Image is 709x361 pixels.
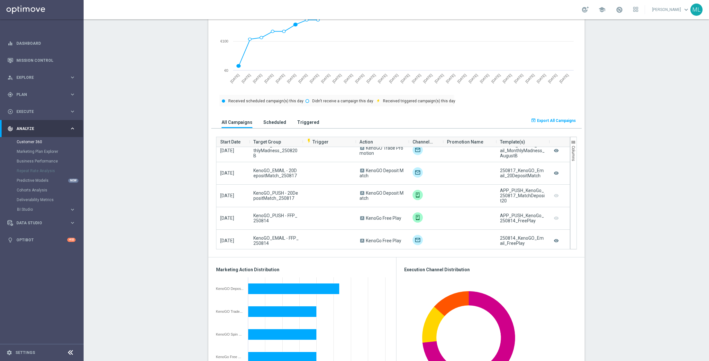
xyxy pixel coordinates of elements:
[286,73,297,84] text: [DATE]
[388,73,399,84] text: [DATE]
[15,351,35,355] a: Settings
[7,92,69,97] div: Plan
[7,231,76,248] div: Optibot
[383,99,455,103] text: Received triggered campaign(s) this day
[253,168,299,178] span: KenoGO_EMAIL - 20DepositMatch_250817
[413,190,423,200] div: OptiMobile Push
[445,73,456,84] text: [DATE]
[400,73,410,84] text: [DATE]
[7,220,76,226] div: Data Studio keyboard_arrow_right
[6,350,12,356] i: settings
[253,190,299,201] span: KenoGO_PUSH - 20DepositMatch_250817
[222,119,252,125] h3: All Campaigns
[253,143,299,158] span: KenoGO_EMAIL - MonthlyMadness_250820B
[7,75,69,80] div: Explore
[434,73,444,84] text: [DATE]
[500,188,545,203] div: APP_PUSH_KenoGo_250817_MatchDeposit20
[447,135,483,148] span: Promotion Name
[216,287,243,291] div: KenoGO Deposit Match
[7,75,76,80] button: person_search Explore keyboard_arrow_right
[17,207,76,212] button: BI Studio keyboard_arrow_right
[17,208,63,211] span: BI Studio
[220,39,228,43] text: €100
[531,118,536,123] i: open_in_browser
[7,109,76,114] button: play_circle_outline Execute keyboard_arrow_right
[524,73,535,84] text: [DATE]
[7,92,76,97] button: gps_fixed Plan keyboard_arrow_right
[359,168,404,178] span: KenoGO Deposit Match
[17,208,69,211] div: BI Studio
[332,73,342,84] text: [DATE]
[690,4,703,16] div: ML
[7,109,69,115] div: Execute
[220,148,234,153] span: [DATE]
[366,73,376,84] text: [DATE]
[220,193,234,198] span: [DATE]
[343,73,353,84] text: [DATE]
[456,73,467,84] text: [DATE]
[16,221,69,225] span: Data Studio
[413,235,423,245] img: Optimail
[216,355,243,359] div: KenoGo Free Play
[68,179,78,183] div: NEW
[7,126,76,131] button: track_changes Analyze keyboard_arrow_right
[69,108,76,115] i: keyboard_arrow_right
[220,135,241,148] span: Start Date
[241,73,251,84] text: [DATE]
[17,139,67,144] a: Customer 360
[17,178,67,183] a: Predictive Models
[220,216,234,221] span: [DATE]
[571,146,576,161] span: Columns
[360,191,364,195] span: A
[306,138,312,143] i: flash_on
[7,220,69,226] div: Data Studio
[16,93,69,97] span: Plan
[16,52,76,69] a: Mission Control
[16,110,69,114] span: Execute
[253,236,299,246] span: KenoGO_EMAIL - FFP_250814
[69,74,76,80] i: keyboard_arrow_right
[220,238,234,243] span: [DATE]
[366,216,401,221] span: KenoGo Free Play
[360,239,364,243] span: A
[7,41,76,46] button: equalizer Dashboard
[17,185,83,195] div: Cohorts Analysis
[17,137,83,147] div: Customer 360
[263,73,274,84] text: [DATE]
[7,75,13,80] i: person_search
[216,267,388,273] h3: Marketing Action Distribution
[413,167,423,178] img: Optimail
[7,35,76,52] div: Dashboard
[253,135,281,148] span: Target Group
[69,125,76,132] i: keyboard_arrow_right
[295,116,321,128] button: Triggered
[7,237,76,243] div: lightbulb Optibot +10
[413,135,434,148] span: Channel(s)
[17,149,67,154] a: Marketing Plan Explorer
[7,52,76,69] div: Mission Control
[537,118,576,123] span: Export All Campaigns
[651,5,690,14] a: [PERSON_NAME]keyboard_arrow_down
[17,195,83,205] div: Deliverability Metrics
[16,127,69,131] span: Analyze
[228,99,304,103] text: Received scheduled campaign(s) this day
[422,73,433,84] text: [DATE]
[7,41,13,46] i: equalizer
[17,188,67,193] a: Cohorts Analysis
[17,197,67,202] a: Deliverability Metrics
[360,216,364,220] span: A
[7,92,13,97] i: gps_fixed
[547,73,558,84] text: [DATE]
[309,73,319,84] text: [DATE]
[252,73,263,84] text: [DATE]
[502,73,512,84] text: [DATE]
[7,109,13,115] i: play_circle_outline
[320,73,331,84] text: [DATE]
[216,310,243,313] div: KenoGO Trade Promotion
[359,145,403,156] span: KenoGO Trade Promotion
[553,236,559,245] i: remove_red_eye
